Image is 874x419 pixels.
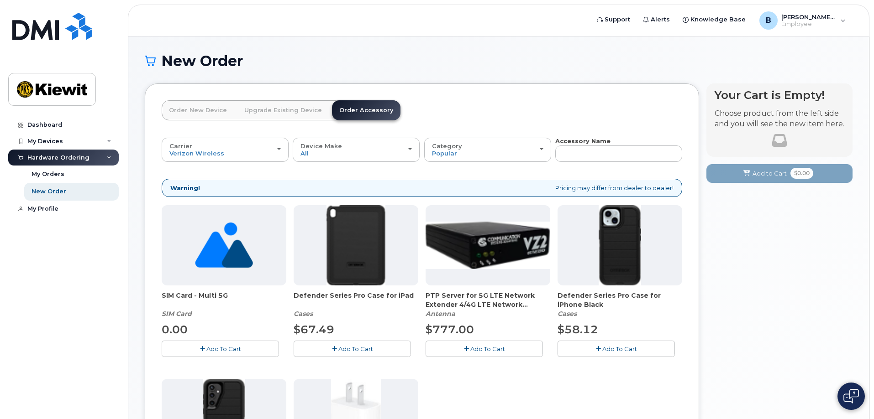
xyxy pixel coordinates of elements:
em: SIM Card [162,310,192,318]
span: Defender Series Pro Case for iPhone Black [558,291,682,309]
em: Cases [558,310,577,318]
strong: Warning! [170,184,200,192]
button: Add To Cart [162,341,279,357]
a: Order Accessory [332,100,400,120]
button: Add To Cart [294,341,411,357]
span: Defender Series Pro Case for iPad [294,291,418,309]
span: All [300,150,309,157]
button: Carrier Verizon Wireless [162,138,289,161]
div: Pricing may differ from dealer to dealer! [162,179,682,197]
button: Add To Cart [426,341,543,357]
span: SIM Card - Multi 5G [162,291,286,309]
em: Antenna [426,310,455,318]
h4: Your Cart is Empty! [715,89,844,101]
span: Carrier [169,142,192,150]
span: $777.00 [426,323,474,336]
span: Add To Cart [602,345,637,352]
span: Verizon Wireless [169,150,224,157]
span: Category [432,142,462,150]
img: Casa_Sysem.png [426,222,550,269]
span: $0.00 [790,168,813,179]
span: Add to Cart [753,169,787,178]
a: Upgrade Existing Device [237,100,329,120]
strong: Accessory Name [555,137,611,145]
span: Device Make [300,142,342,150]
h1: New Order [145,53,853,69]
span: $58.12 [558,323,598,336]
div: PTP Server for 5G LTE Network Extender 4/4G LTE Network Extender 3 [426,291,550,318]
div: Defender Series Pro Case for iPad [294,291,418,318]
img: no_image_found-2caef05468ed5679b831cfe6fc140e25e0c280774317ffc20a367ab7fd17291e.png [195,205,253,285]
button: Add To Cart [558,341,675,357]
div: SIM Card - Multi 5G [162,291,286,318]
span: Popular [432,150,457,157]
span: PTP Server for 5G LTE Network Extender 4/4G LTE Network Extender 3 [426,291,550,309]
span: 0.00 [162,323,188,336]
div: Defender Series Pro Case for iPhone Black [558,291,682,318]
span: $67.49 [294,323,334,336]
a: Order New Device [162,100,234,120]
em: Cases [294,310,313,318]
span: Add To Cart [338,345,373,352]
img: defenderiphone14.png [599,205,642,285]
button: Category Popular [424,138,551,161]
img: defenderipad10thgen.png [326,205,385,285]
button: Add to Cart $0.00 [706,164,853,183]
button: Device Make All [293,138,420,161]
img: Open chat [843,389,859,403]
span: Add To Cart [206,345,241,352]
span: Add To Cart [470,345,505,352]
p: Choose product from the left side and you will see the new item here. [715,109,844,129]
